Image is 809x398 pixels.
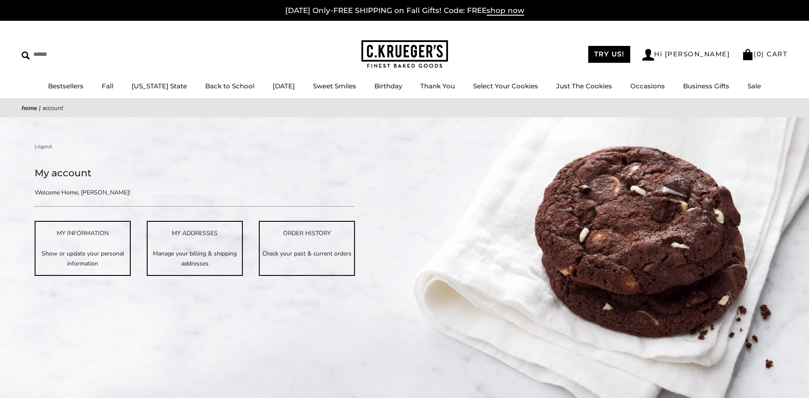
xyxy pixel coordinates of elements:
[260,228,354,238] div: ORDER HISTORY
[148,228,242,238] div: MY ADDRESSES
[102,82,113,90] a: Fall
[374,82,402,90] a: Birthday
[260,249,354,259] p: Check your past & current orders
[148,249,242,269] p: Manage your billing & shipping addresses
[42,104,63,112] span: Account
[588,46,631,63] a: TRY US!
[35,249,130,269] p: Show or update your personal information
[35,142,52,150] a: Logout
[748,82,761,90] a: Sale
[742,49,754,60] img: Bag
[259,221,355,275] a: ORDER HISTORY Check your past & current orders
[35,188,264,197] p: Welcome Home, [PERSON_NAME]!
[313,82,356,90] a: Sweet Smiles
[22,48,125,61] input: Search
[556,82,612,90] a: Just The Cookies
[630,82,665,90] a: Occasions
[642,49,730,61] a: Hi [PERSON_NAME]
[285,6,524,16] a: [DATE] Only-FREE SHIPPING on Fall Gifts! Code: FREEshop now
[361,40,448,68] img: C.KRUEGER'S
[742,50,787,58] a: (0) CART
[487,6,524,16] span: shop now
[147,221,243,275] a: MY ADDRESSES Manage your billing & shipping addresses
[22,52,30,60] img: Search
[642,49,654,61] img: Account
[273,82,295,90] a: [DATE]
[683,82,729,90] a: Business Gifts
[39,104,41,112] span: |
[205,82,255,90] a: Back to School
[48,82,84,90] a: Bestsellers
[22,103,787,113] nav: breadcrumbs
[35,228,130,238] div: MY INFORMATION
[35,221,131,275] a: MY INFORMATION Show or update your personal information
[35,165,355,181] h1: My account
[132,82,187,90] a: [US_STATE] State
[473,82,538,90] a: Select Your Cookies
[22,104,37,112] a: Home
[757,50,762,58] span: 0
[420,82,455,90] a: Thank You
